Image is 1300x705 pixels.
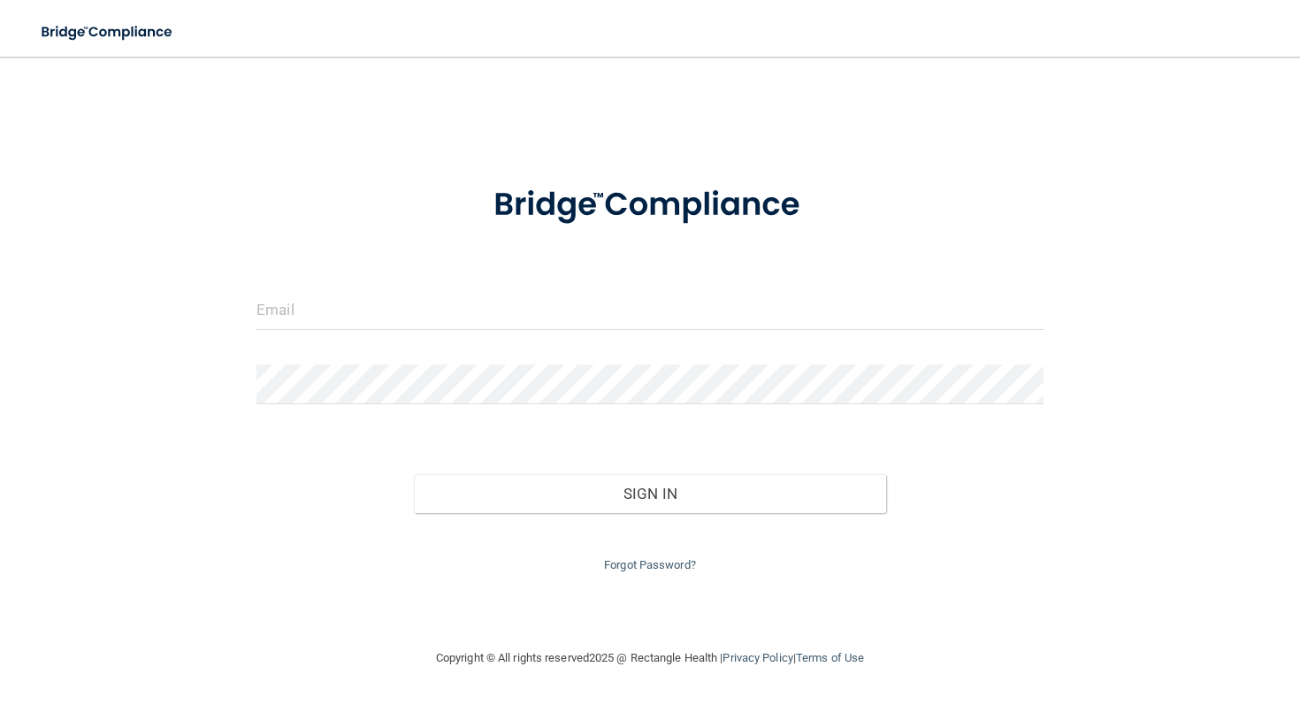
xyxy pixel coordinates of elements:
[604,558,696,571] a: Forgot Password?
[27,14,189,50] img: bridge_compliance_login_screen.278c3ca4.svg
[414,474,886,513] button: Sign In
[460,163,840,248] img: bridge_compliance_login_screen.278c3ca4.svg
[723,651,792,664] a: Privacy Policy
[796,651,864,664] a: Terms of Use
[256,290,1044,330] input: Email
[327,630,973,686] div: Copyright © All rights reserved 2025 @ Rectangle Health | |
